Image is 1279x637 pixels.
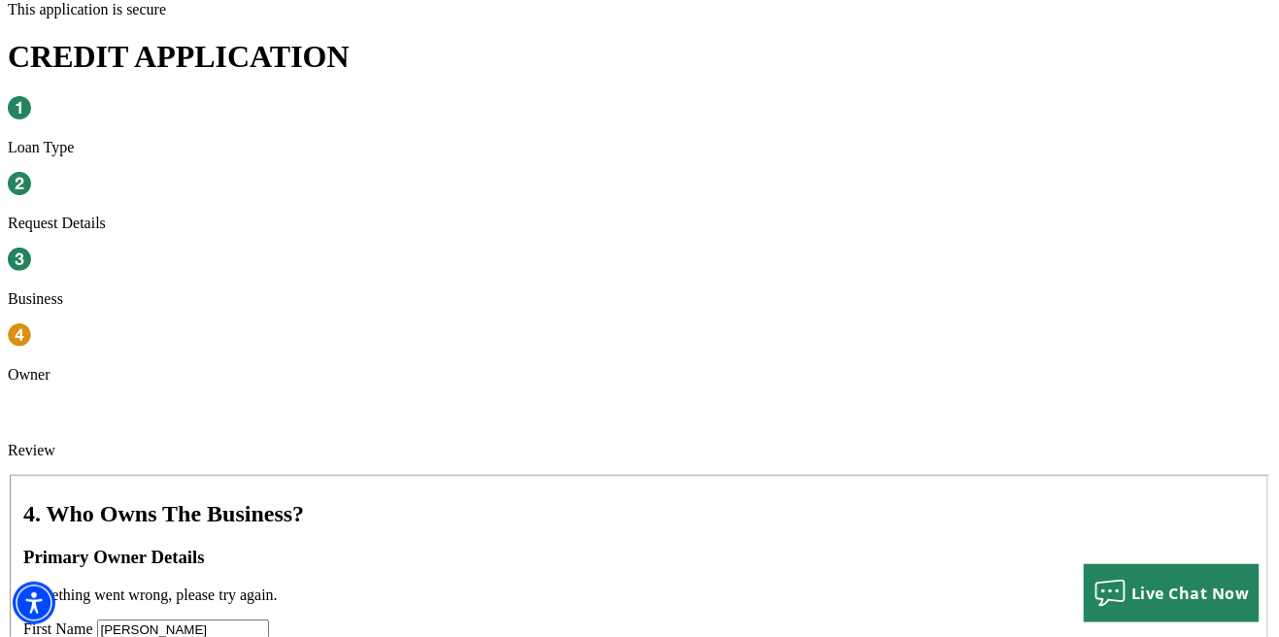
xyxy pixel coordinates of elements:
[8,39,1271,75] h1: CREDIT APPLICATION
[8,139,1271,156] p: Loan Type
[8,442,1271,459] p: Review
[8,172,31,195] img: Step 2
[13,582,55,624] div: Accessibility Menu
[8,1,1271,18] p: This application is secure
[1084,564,1261,622] button: Live Chat Now
[8,215,1271,232] p: Request Details
[23,501,1256,527] h2: 4. Who Owns The Business?
[23,547,1256,568] h3: Primary Owner Details
[8,290,1271,308] p: Business
[1132,583,1251,604] span: Live Chat Now
[8,323,31,347] img: Step 4
[8,248,31,271] img: Step 3
[23,587,1256,604] p: Something went wrong, please try again.
[8,399,31,422] img: Step 5
[8,96,31,119] img: Step 1
[8,366,1271,384] p: Owner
